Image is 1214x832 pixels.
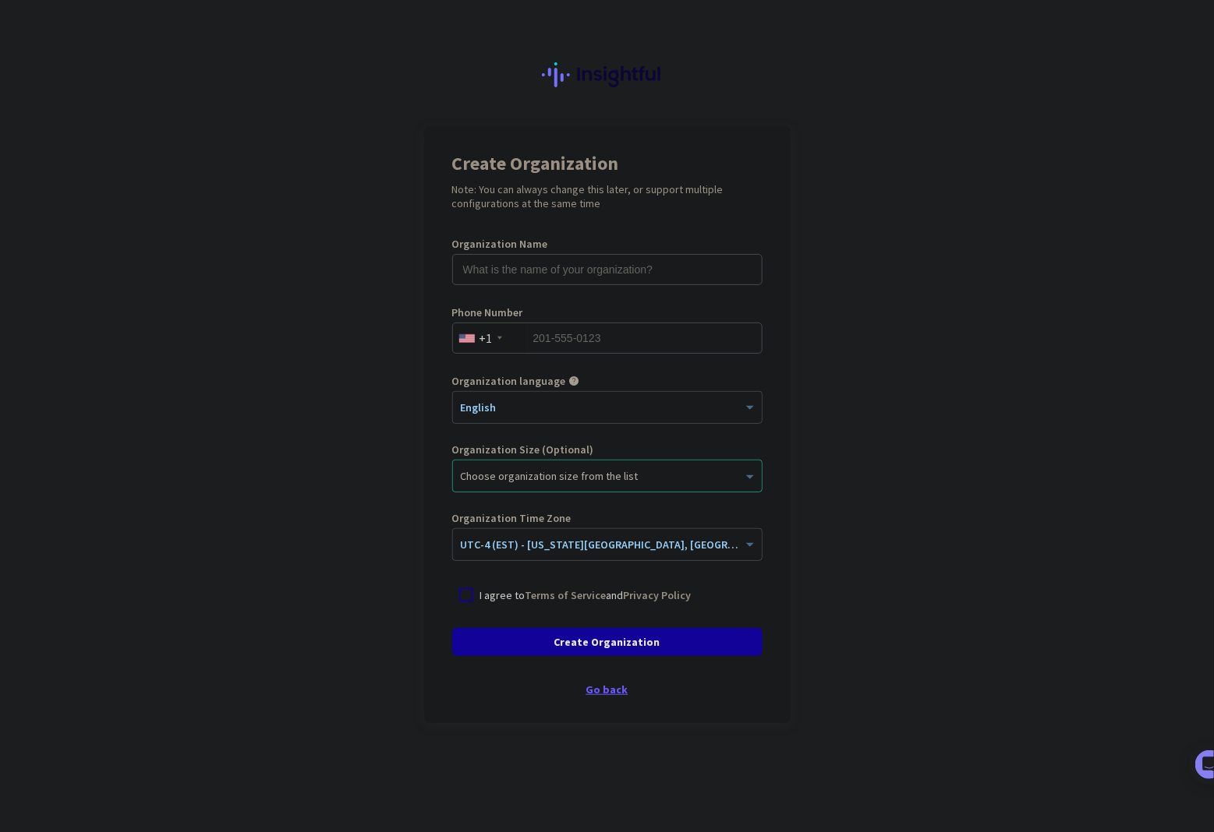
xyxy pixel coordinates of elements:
[452,444,763,455] label: Organization Size (Optional)
[526,588,607,602] a: Terms of Service
[452,307,763,318] label: Phone Number
[452,375,566,386] label: Organization language
[452,684,763,695] div: Go back
[624,588,692,602] a: Privacy Policy
[452,154,763,173] h1: Create Organization
[452,628,763,656] button: Create Organization
[452,182,763,210] h2: Note: You can always change this later, or support multiple configurations at the same time
[452,254,763,285] input: What is the name of your organization?
[554,634,660,650] span: Create Organization
[452,513,763,524] label: Organization Time Zone
[480,330,493,346] div: +1
[452,323,763,354] input: 201-555-0123
[452,238,763,249] label: Organization Name
[542,62,673,87] img: Insightful
[480,587,692,603] p: I agree to and
[569,375,580,386] i: help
